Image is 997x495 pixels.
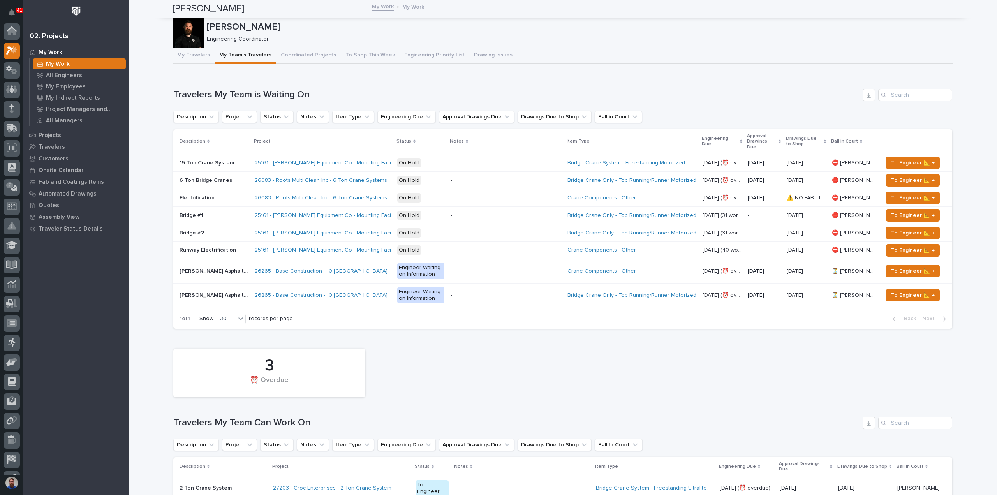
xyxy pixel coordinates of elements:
a: Fab and Coatings Items [23,176,129,188]
p: My Employees [46,83,86,90]
p: [DATE] [787,158,805,166]
tr: 15 Ton Crane System15 Ton Crane System 25161 - [PERSON_NAME] Equipment Co - Mounting Facility - 1... [173,154,952,171]
p: Engineering Coordinator [207,36,947,42]
a: Bridge Crane Only - Top Running/Runner Motorized [567,177,696,184]
p: [DATE] [748,160,780,166]
div: Notifications41 [10,9,20,22]
button: To Engineer 📐 → [886,157,940,169]
p: [DATE] [780,485,832,491]
p: Approval Drawings Due [747,132,777,151]
div: - [451,212,452,219]
a: All Engineers [30,70,129,81]
a: Project Managers and Engineers [30,104,129,115]
img: Workspace Logo [69,4,83,18]
p: [DATE] (⏰ overdue) [720,483,772,491]
button: Description [173,439,219,451]
h1: Travelers My Team is Waiting On [173,89,860,100]
a: Bridge Crane Only - Top Running/Runner Motorized [567,292,696,299]
tr: ElectrificationElectrification 26083 - Roots Multi Clean Inc - 6 Ton Crane Systems On Hold- Crane... [173,189,952,206]
a: Crane Components - Other [567,195,636,201]
p: [PERSON_NAME] [207,21,950,33]
span: Back [899,315,916,322]
p: All Engineers [46,72,82,79]
button: Ball In Court [595,439,643,451]
p: Nov 29 (⏰ overdue) [703,158,743,166]
div: - [451,177,452,184]
button: To Shop This Week [341,48,400,64]
tr: Runway ElectrificationRunway Electrification 25161 - [PERSON_NAME] Equipment Co - Mounting Facili... [173,241,952,259]
a: Automated Drawings [23,188,129,199]
button: Engineering Priority List [400,48,469,64]
span: To Engineer 📐 → [891,266,935,276]
a: 25161 - [PERSON_NAME] Equipment Co - Mounting Facility - 15 Ton Crane [255,212,435,219]
button: To Engineer 📐 → [886,289,940,301]
span: To Engineer 📐 → [891,246,935,255]
div: Search [878,89,952,101]
a: My Indirect Reports [30,92,129,103]
a: 27203 - Croc Enterprises - 2 Ton Crane System [273,485,391,491]
p: All Managers [46,117,83,124]
span: Next [922,315,939,322]
p: Status [415,462,430,471]
p: Engineering Due [702,134,738,149]
p: Drawings Due to Shop [786,134,822,149]
span: To Engineer 📐 → [891,176,935,185]
p: - [748,247,780,254]
a: My Work [23,46,129,58]
button: To Engineer 📐 → [886,174,940,187]
button: users-avatar [4,475,20,491]
a: Crane Components - Other [567,247,636,254]
button: Project [222,439,257,451]
a: 25161 - [PERSON_NAME] Equipment Co - Mounting Facility - 15 Ton Crane [255,160,435,166]
div: - [451,195,452,201]
button: Item Type [332,111,374,123]
p: Customers [39,155,69,162]
p: Show [199,315,213,322]
p: Bridge #2 [180,228,206,236]
p: Electrification [180,193,216,201]
p: Drawings Due to Shop [837,462,887,471]
div: - [451,160,452,166]
p: Ball in Court [831,137,858,146]
p: ⛔ Ashton Bontrager [832,158,878,166]
a: My Employees [30,81,129,92]
p: ⛔ Ashton Bontrager [832,245,878,254]
div: On Hold [397,211,421,220]
p: [DATE] [787,245,805,254]
a: Bridge Crane Only - Top Running/Runner Motorized [567,212,696,219]
p: records per page [249,315,293,322]
button: To Engineer 📐 → [886,244,940,257]
div: - [451,230,452,236]
span: To Engineer 📐 → [891,158,935,167]
button: Next [919,315,952,322]
div: - [455,485,456,491]
p: [DATE] [787,176,805,184]
p: [PERSON_NAME] [897,483,941,491]
tr: 6 Ton Bridge Cranes6 Ton Bridge Cranes 26083 - Roots Multi Clean Inc - 6 Ton Crane Systems On Hol... [173,171,952,189]
a: 26083 - Roots Multi Clean Inc - 6 Ton Crane Systems [255,177,387,184]
button: Drawings Due to Shop [518,439,592,451]
p: Status [396,137,411,146]
p: 15 Ton Crane System [180,158,236,166]
span: To Engineer 📐 → [891,211,935,220]
p: [DATE] [748,177,780,184]
p: [DATE] [787,266,805,275]
div: Engineer Waiting on Information [397,287,444,303]
p: 2 Ton Crane System [180,483,233,491]
p: May 16 (⏰ overdue) [703,291,743,299]
div: Engineer Waiting on Information [397,263,444,279]
button: Drawing Issues [469,48,517,64]
a: Customers [23,153,129,164]
span: To Engineer 📐 → [891,291,935,300]
button: To Engineer 📐 → [886,209,940,222]
h1: Travelers My Team Can Work On [173,417,860,428]
button: To Engineer 📐 → [886,192,940,204]
div: - [451,247,452,254]
div: 30 [217,315,236,323]
a: All Managers [30,115,129,126]
button: Engineering Due [377,439,436,451]
button: Back [886,315,919,322]
p: - [748,212,780,219]
p: ⚠️ NO FAB TIME! [787,193,827,201]
a: Assembly View [23,211,129,223]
